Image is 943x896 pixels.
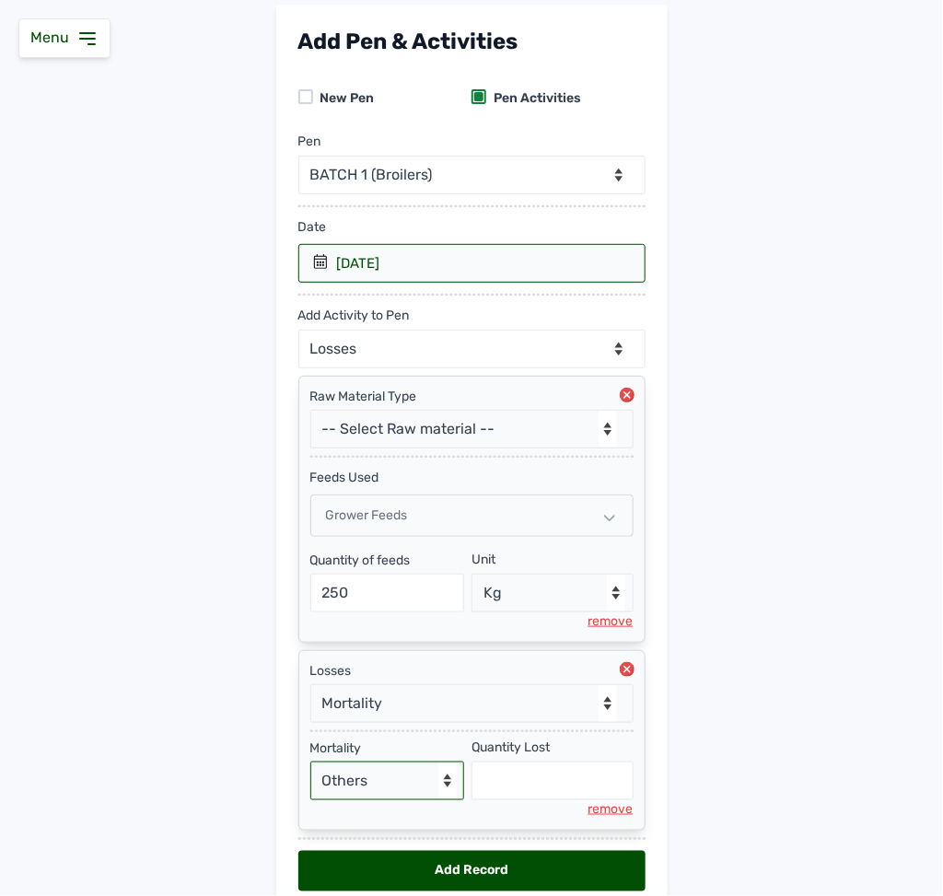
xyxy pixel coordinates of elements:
[310,458,634,487] div: feeds Used
[313,89,375,108] div: New Pen
[30,29,99,46] a: Menu
[298,207,646,244] div: Date
[588,800,634,819] div: remove
[298,27,646,56] div: Add Pen & Activities
[298,133,321,151] div: Pen
[310,662,634,681] div: Losses
[298,851,646,891] div: Add Record
[310,739,465,758] div: Mortality
[310,388,634,406] div: Raw Material Type
[310,552,465,570] div: Quantity of feeds
[588,612,634,631] div: remove
[471,739,550,757] div: Quantity Lost
[486,89,581,108] div: Pen Activities
[471,551,495,569] div: Unit
[298,296,410,325] div: Add Activity to Pen
[30,29,76,46] span: Menu
[326,507,408,523] span: Grower feeds
[337,254,380,273] div: [DATE]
